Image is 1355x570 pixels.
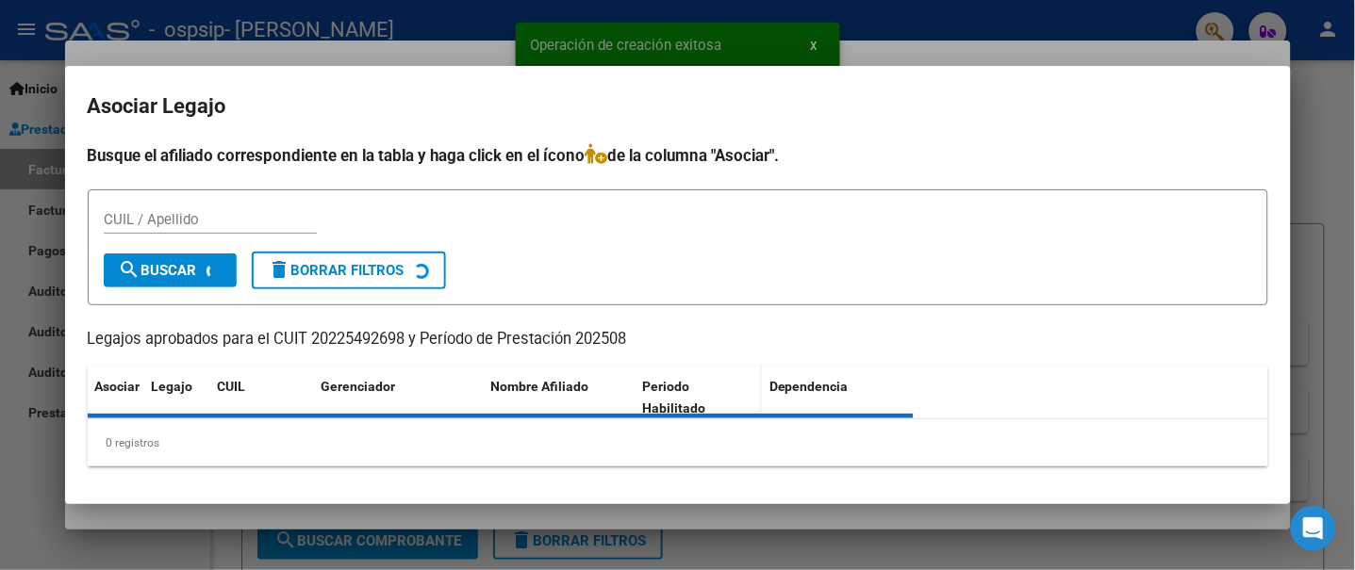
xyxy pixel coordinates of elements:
div: 0 registros [88,419,1268,466]
datatable-header-cell: Legajo [144,366,210,429]
span: Buscar [119,262,197,279]
datatable-header-cell: CUIL [210,366,314,429]
span: Asociar [95,379,140,394]
span: Dependencia [769,379,849,394]
p: Legajos aprobados para el CUIT 20225492698 y Período de Prestación 202508 [88,328,1268,351]
span: Nombre Afiliado [491,379,589,394]
mat-icon: search [119,258,141,281]
datatable-header-cell: Asociar [88,366,144,429]
span: Legajo [152,379,193,394]
span: CUIL [218,379,246,394]
datatable-header-cell: Dependencia [762,366,914,429]
datatable-header-cell: Nombre Afiliado [484,366,636,429]
span: Gerenciador [322,379,396,394]
span: Periodo Habilitado [642,379,705,415]
div: Open Intercom Messenger [1291,506,1336,551]
datatable-header-cell: Gerenciador [314,366,484,429]
datatable-header-cell: Periodo Habilitado [635,366,762,429]
h2: Asociar Legajo [88,89,1268,124]
h4: Busque el afiliado correspondiente en la tabla y haga click en el ícono de la columna "Asociar". [88,143,1268,168]
button: Borrar Filtros [252,252,446,289]
mat-icon: delete [269,258,291,281]
span: Borrar Filtros [269,262,405,279]
button: Buscar [104,253,237,287]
